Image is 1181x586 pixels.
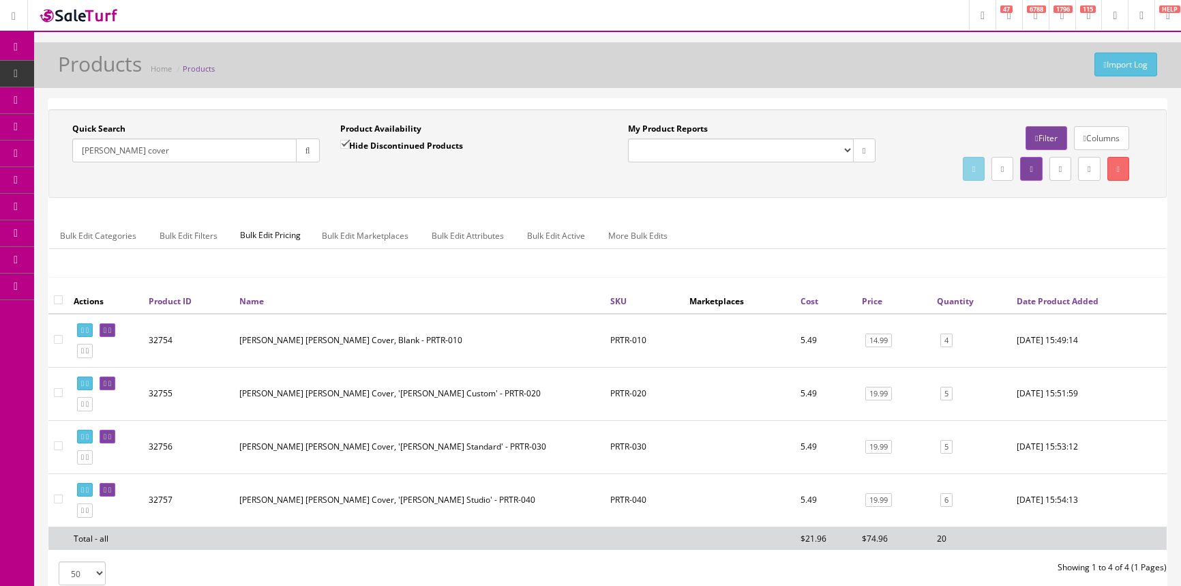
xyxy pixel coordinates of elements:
[72,138,297,162] input: Search
[1011,473,1167,527] td: 2023-01-23 15:54:13
[311,222,419,249] a: Bulk Edit Marketplaces
[684,289,795,313] th: Marketplaces
[1080,5,1096,13] span: 115
[862,295,882,307] a: Price
[795,367,856,420] td: 5.49
[856,527,931,550] td: $74.96
[516,222,596,249] a: Bulk Edit Active
[143,367,234,420] td: 32755
[58,53,142,75] h1: Products
[610,295,627,307] a: SKU
[68,289,143,313] th: Actions
[340,123,421,135] label: Product Availability
[865,334,892,348] a: 14.99
[605,420,684,473] td: PRTR-030
[1011,314,1167,368] td: 2023-01-23 15:49:14
[421,222,515,249] a: Bulk Edit Attributes
[628,123,708,135] label: My Product Reports
[1094,53,1157,76] a: Import Log
[1011,420,1167,473] td: 2023-01-23 15:53:12
[940,440,953,454] a: 5
[795,314,856,368] td: 5.49
[49,222,147,249] a: Bulk Edit Categories
[239,295,264,307] a: Name
[795,473,856,527] td: 5.49
[38,6,120,25] img: SaleTurf
[795,527,856,550] td: $21.96
[151,63,172,74] a: Home
[1026,126,1066,150] a: Filter
[801,295,818,307] a: Cost
[597,222,678,249] a: More Bulk Edits
[1000,5,1013,13] span: 47
[1017,295,1098,307] a: Date Product Added
[234,420,605,473] td: Gibson Truss Rod Cover, 'Les Paul Standard' - PRTR-030
[937,295,974,307] a: Quantity
[183,63,215,74] a: Products
[340,140,349,149] input: Hide Discontinued Products
[605,367,684,420] td: PRTR-020
[931,527,1011,550] td: 20
[340,138,463,152] label: Hide Discontinued Products
[865,387,892,401] a: 19.99
[234,314,605,368] td: Gibson Truss Rod Cover, Blank - PRTR-010
[1027,5,1046,13] span: 6788
[230,222,311,248] span: Bulk Edit Pricing
[1074,126,1129,150] a: Columns
[608,561,1177,574] div: Showing 1 to 4 of 4 (1 Pages)
[143,473,234,527] td: 32757
[149,222,228,249] a: Bulk Edit Filters
[68,527,143,550] td: Total - all
[143,420,234,473] td: 32756
[1011,367,1167,420] td: 2023-01-23 15:51:59
[865,440,892,454] a: 19.99
[940,387,953,401] a: 5
[605,473,684,527] td: PRTR-040
[865,493,892,508] a: 19.99
[234,367,605,420] td: Gibson Truss Rod Cover, 'Les Paul Custom' - PRTR-020
[72,123,125,135] label: Quick Search
[940,334,953,348] a: 4
[143,314,234,368] td: 32754
[795,420,856,473] td: 5.49
[149,295,192,307] a: Product ID
[605,314,684,368] td: PRTR-010
[940,493,953,508] a: 6
[1159,5,1180,13] span: HELP
[1053,5,1073,13] span: 1796
[234,473,605,527] td: Gibson Truss Rod Cover, 'Les Paul Studio' - PRTR-040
